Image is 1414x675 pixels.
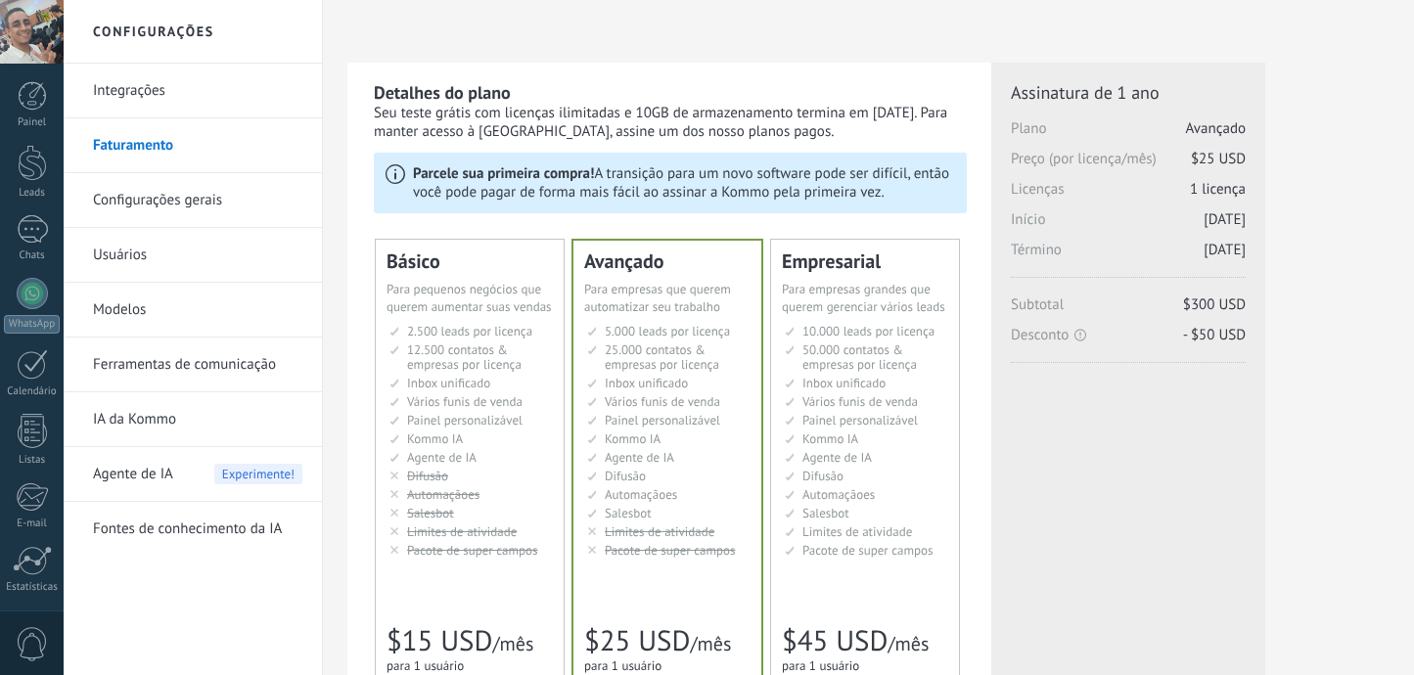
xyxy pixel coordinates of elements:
[1011,326,1246,344] span: Desconto
[1011,81,1246,104] span: Assinatura de 1 ano
[93,447,173,502] span: Agente de IA
[888,631,929,656] span: /mês
[605,412,720,428] span: Painel personalizável
[407,412,523,428] span: Painel personalizável
[4,581,61,594] div: Estatísticas
[605,430,661,447] span: Kommo IA
[64,502,322,556] li: Fontes de conhecimento da IA
[407,341,522,373] span: 12.500 contatos & empresas por licença
[605,523,714,540] span: Limites de atividade
[4,315,60,334] div: WhatsApp
[802,393,918,410] span: Vários funis de venda
[584,657,661,674] span: para 1 usuário
[407,375,490,391] span: Inbox unificado
[93,502,302,557] a: Fontes de conhecimento da IA
[605,505,652,521] span: Salesbot
[64,283,322,337] li: Modelos
[802,486,875,503] span: Automaçãoes
[93,173,302,228] a: Configurações gerais
[93,283,302,337] a: Modelos
[407,505,454,521] span: Salesbot
[605,486,677,503] span: Automaçãoes
[782,281,945,315] span: Para empresas grandes que querem gerenciar vários leads
[4,385,61,398] div: Calendário
[4,517,61,530] div: E-mail
[64,447,322,502] li: Agente de IA
[407,523,517,540] span: Limites de atividade
[690,631,731,656] span: /mês
[64,118,322,173] li: Faturamento
[64,64,322,118] li: Integrações
[374,81,511,104] b: Detalhes do plano
[1011,119,1246,150] span: Plano
[407,486,479,503] span: Automaçãoes
[584,281,731,315] span: Para empresas que querem automatizar seu trabalho
[605,375,688,391] span: Inbox unificado
[605,468,646,484] span: Difusão
[407,393,523,410] span: Vários funis de venda
[407,542,538,559] span: Pacote de super campos
[64,337,322,392] li: Ferramentas de comunicação
[93,392,302,447] a: IA da Kommo
[4,116,61,129] div: Painel
[4,249,61,262] div: Chats
[1011,241,1246,271] span: Término
[4,187,61,200] div: Leads
[802,449,872,466] span: Agente de IA
[492,631,533,656] span: /mês
[93,228,302,283] a: Usuários
[407,449,477,466] span: Agente de IA
[802,523,912,540] span: Limites de atividade
[605,393,720,410] span: Vários funis de venda
[1183,326,1246,344] span: - $50 USD
[387,251,553,271] div: Básico
[605,542,736,559] span: Pacote de super campos
[1204,210,1246,229] span: [DATE]
[93,337,302,392] a: Ferramentas de comunicação
[802,542,934,559] span: Pacote de super campos
[802,505,849,521] span: Salesbot
[802,323,935,339] span: 10.000 leads por licença
[64,392,322,447] li: IA da Kommo
[1011,295,1246,326] span: Subtotal
[1186,119,1246,138] span: Avançado
[93,118,302,173] a: Faturamento
[93,64,302,118] a: Integrações
[1204,241,1246,259] span: [DATE]
[387,281,552,315] span: Para pequenos negócios que querem aumentar suas vendas
[387,657,464,674] span: para 1 usuário
[407,468,448,484] span: Difusão
[407,430,463,447] span: Kommo IA
[802,341,917,373] span: 50.000 contatos & empresas por licença
[605,323,730,339] span: 5.000 leads por licença
[214,464,302,484] span: Experimente!
[782,622,888,659] span: $45 USD
[782,251,948,271] div: Empresarial
[584,622,690,659] span: $25 USD
[584,251,751,271] div: Avançado
[93,447,302,502] a: Agente de IA Experimente!
[605,449,674,466] span: Agente de IA
[4,454,61,467] div: Listas
[407,323,532,339] span: 2.500 leads por licença
[1011,150,1246,180] span: Preço (por licença/mês)
[387,622,492,659] span: $15 USD
[1191,150,1246,168] span: $25 USD
[1190,180,1246,199] span: 1 licença
[1011,210,1246,241] span: Início
[1011,180,1246,210] span: Licenças
[64,173,322,228] li: Configurações gerais
[413,164,594,183] b: Parcele sua primeira compra!
[802,375,886,391] span: Inbox unificado
[64,228,322,283] li: Usuários
[413,164,955,202] p: A transição para um novo software pode ser difícil, então você pode pagar de forma mais fácil ao ...
[605,341,719,373] span: 25.000 contatos & empresas por licença
[802,430,858,447] span: Kommo IA
[802,412,918,428] span: Painel personalizável
[1183,295,1246,314] span: $300 USD
[782,657,859,674] span: para 1 usuário
[374,104,967,141] div: Seu teste grátis com licenças ilimitadas e 10GB de armazenamento termina em [DATE]. Para manter a...
[802,468,844,484] span: Difusão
